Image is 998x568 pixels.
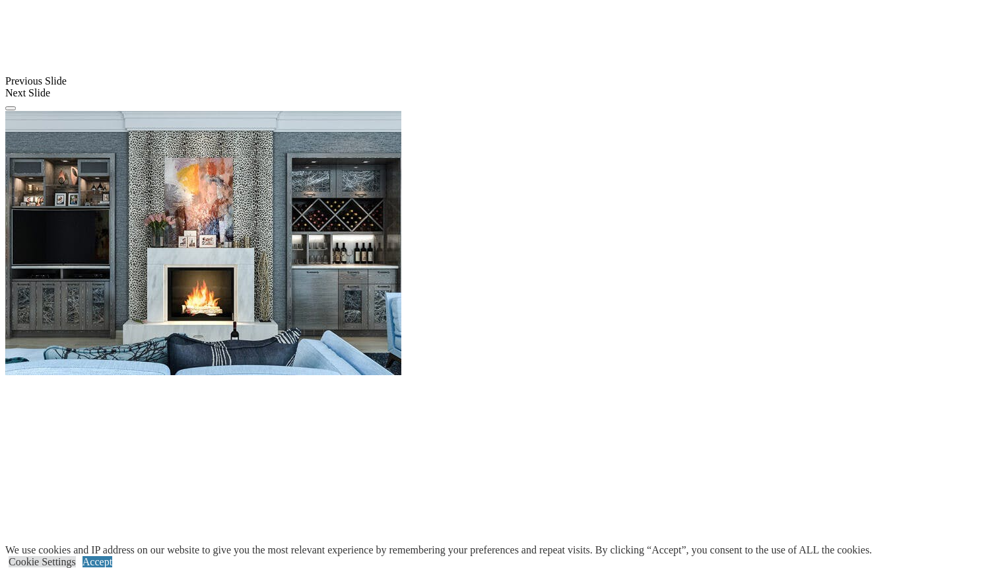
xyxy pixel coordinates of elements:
div: Next Slide [5,87,993,99]
div: We use cookies and IP address on our website to give you the most relevant experience by remember... [5,544,872,556]
img: Banner for mobile view [5,111,401,375]
a: Cookie Settings [9,556,76,567]
button: Click here to pause slide show [5,106,16,110]
div: Previous Slide [5,75,993,87]
a: Accept [83,556,112,567]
